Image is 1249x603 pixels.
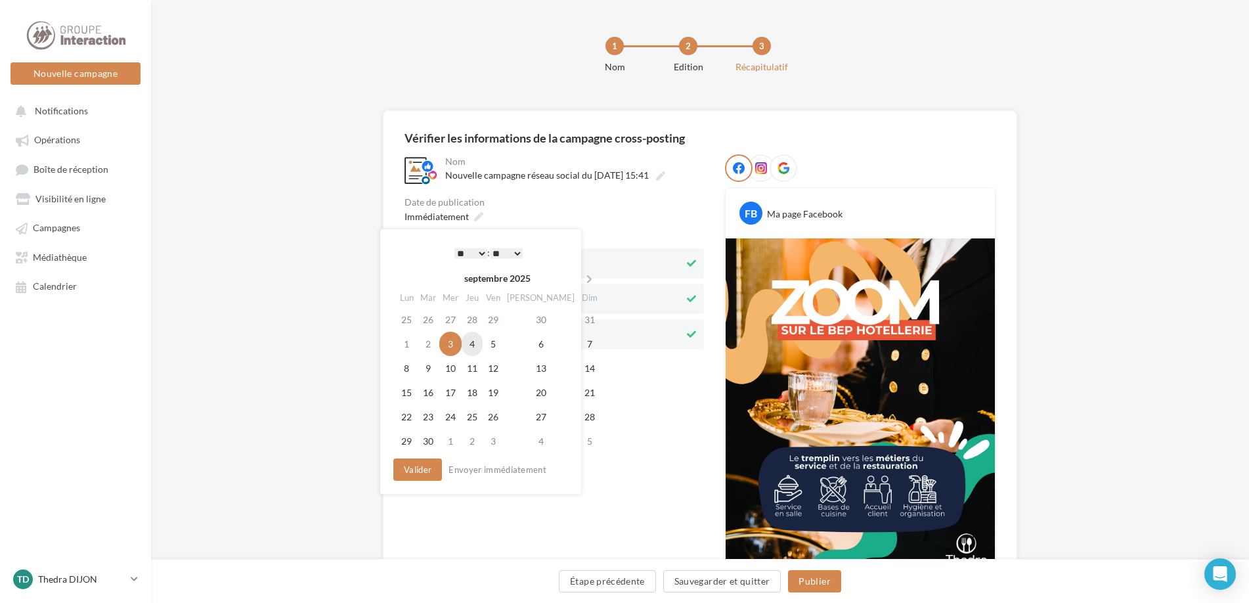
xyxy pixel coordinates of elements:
button: Nouvelle campagne [11,62,141,85]
td: 27 [439,307,462,332]
td: 23 [417,405,439,429]
th: Mar [417,288,439,307]
span: Opérations [34,135,80,146]
a: Visibilité en ligne [8,187,143,210]
p: Thedra DIJON [38,573,125,586]
td: 29 [483,307,504,332]
span: Immédiatement [405,211,469,222]
td: 12 [483,356,504,380]
td: 5 [578,429,601,453]
td: 25 [396,307,417,332]
td: 9 [417,356,439,380]
a: Calendrier [8,274,143,298]
div: Vérifier les informations de la campagne cross-posting [405,132,685,144]
div: Récapitulatif [720,60,804,74]
td: 7 [578,332,601,356]
span: Nouvelle campagne réseau social du [DATE] 15:41 [445,169,649,181]
td: 18 [462,380,483,405]
a: Opérations [8,127,143,151]
span: Notifications [35,105,88,116]
button: Valider [393,458,442,481]
th: Jeu [462,288,483,307]
td: 1 [396,332,417,356]
a: Médiathèque [8,245,143,269]
a: Campagnes [8,215,143,239]
div: Ma page Facebook [767,208,843,221]
td: 10 [439,356,462,380]
td: 30 [417,429,439,453]
span: Visibilité en ligne [35,193,106,204]
td: 4 [462,332,483,356]
td: 26 [483,405,504,429]
td: 19 [483,380,504,405]
div: Nom [445,157,701,166]
th: Lun [396,288,417,307]
td: 20 [504,380,578,405]
td: 29 [396,429,417,453]
div: FB [739,202,762,225]
span: Médiathèque [33,252,87,263]
td: 24 [439,405,462,429]
td: 6 [504,332,578,356]
div: 1 [605,37,624,55]
td: 17 [439,380,462,405]
td: 4 [504,429,578,453]
span: TD [17,573,29,586]
button: Notifications [8,99,138,122]
td: 25 [462,405,483,429]
td: 3 [439,332,462,356]
div: Date de publication [405,198,704,207]
td: 28 [462,307,483,332]
span: Calendrier [33,281,77,292]
th: Mer [439,288,462,307]
td: 16 [417,380,439,405]
button: Sauvegarder et quitter [663,570,781,592]
div: : [422,243,555,263]
td: 28 [578,405,601,429]
td: 14 [578,356,601,380]
th: Dim [578,288,601,307]
td: 26 [417,307,439,332]
span: Campagnes [33,223,80,234]
button: Étape précédente [559,570,656,592]
td: 15 [396,380,417,405]
a: TD Thedra DIJON [11,567,141,592]
td: 2 [417,332,439,356]
th: [PERSON_NAME] [504,288,578,307]
div: Edition [646,60,730,74]
td: 8 [396,356,417,380]
td: 21 [578,380,601,405]
div: Nom [573,60,657,74]
div: Open Intercom Messenger [1204,558,1236,590]
button: Publier [788,570,841,592]
td: 27 [504,405,578,429]
td: 3 [483,429,504,453]
td: 5 [483,332,504,356]
td: 31 [578,307,601,332]
td: 13 [504,356,578,380]
button: Envoyer immédiatement [443,462,552,478]
a: Boîte de réception [8,157,143,181]
td: 22 [396,405,417,429]
span: Boîte de réception [33,164,108,175]
td: 30 [504,307,578,332]
th: septembre 2025 [417,269,578,288]
div: 2 [679,37,697,55]
th: Ven [483,288,504,307]
div: 3 [753,37,771,55]
td: 2 [462,429,483,453]
td: 1 [439,429,462,453]
td: 11 [462,356,483,380]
